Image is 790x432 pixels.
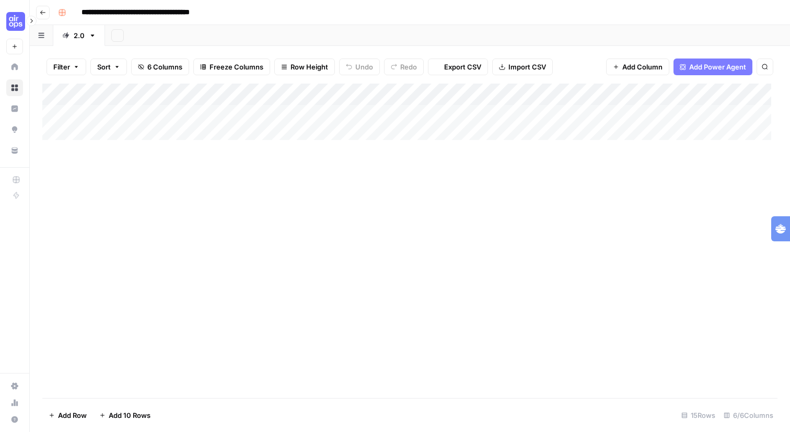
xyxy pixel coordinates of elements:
button: Add 10 Rows [93,407,157,424]
a: Browse [6,79,23,96]
button: Undo [339,59,380,75]
span: Add Power Agent [689,62,746,72]
a: Settings [6,378,23,394]
span: Freeze Columns [210,62,263,72]
span: 6 Columns [147,62,182,72]
button: Add Power Agent [673,59,752,75]
button: Row Height [274,59,335,75]
div: 2.0 [74,30,85,41]
span: Filter [53,62,70,72]
a: Usage [6,394,23,411]
button: Add Row [42,407,93,424]
a: Your Data [6,142,23,159]
div: 15 Rows [677,407,719,424]
span: Sort [97,62,111,72]
button: Filter [47,59,86,75]
button: Export CSV [428,59,488,75]
button: Help + Support [6,411,23,428]
button: Sort [90,59,127,75]
span: Export CSV [444,62,481,72]
button: 6 Columns [131,59,189,75]
a: 2.0 [53,25,105,46]
span: Add Row [58,410,87,421]
a: Insights [6,100,23,117]
a: Opportunities [6,121,23,138]
span: Add Column [622,62,663,72]
button: Redo [384,59,424,75]
a: Home [6,59,23,75]
img: September Cohort Logo [6,12,25,31]
span: Add 10 Rows [109,410,150,421]
span: Import CSV [508,62,546,72]
button: Add Column [606,59,669,75]
button: Workspace: September Cohort [6,8,23,34]
span: Row Height [291,62,328,72]
button: Import CSV [492,59,553,75]
button: Freeze Columns [193,59,270,75]
span: Undo [355,62,373,72]
span: Redo [400,62,417,72]
div: 6/6 Columns [719,407,777,424]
